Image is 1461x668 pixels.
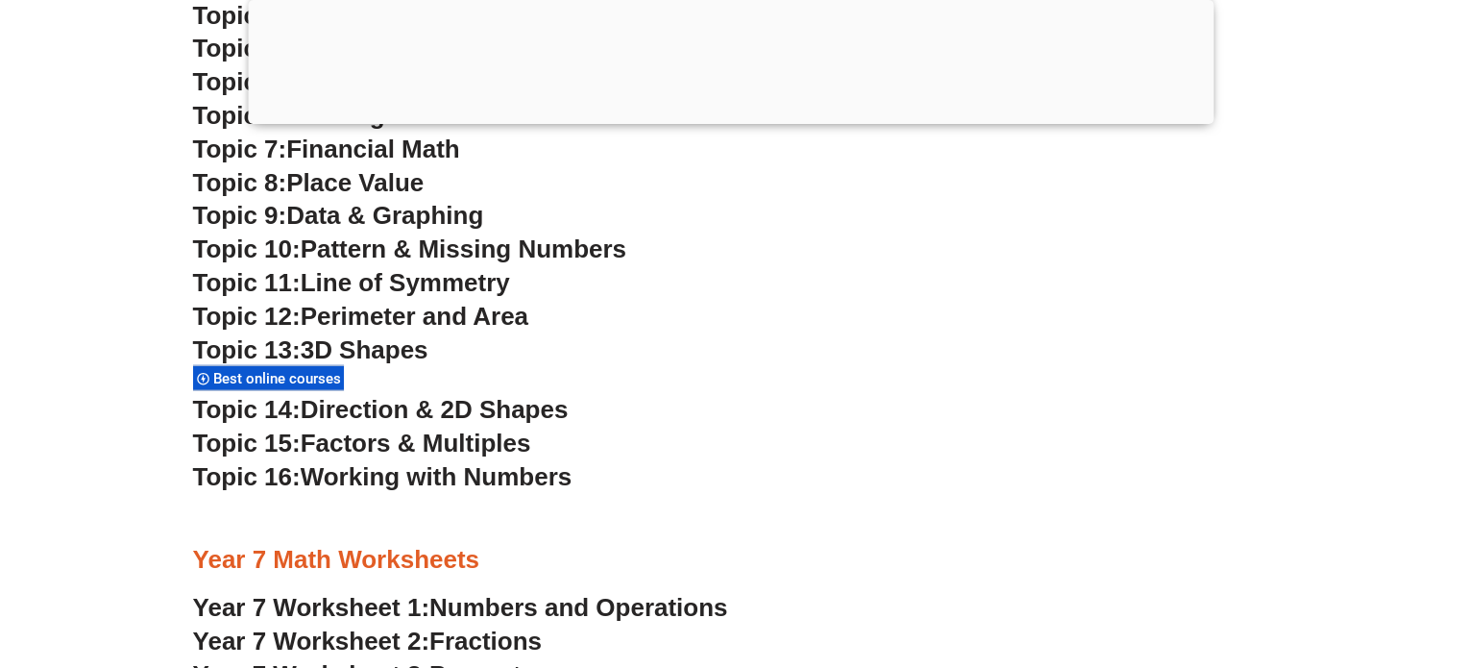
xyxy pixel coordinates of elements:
a: Topic 3:Lengths & Angles [193,1,499,30]
span: 3D Shapes [301,335,428,364]
a: Topic 8:Place Value [193,168,425,197]
a: Topic 10:Pattern & Missing Numbers [193,235,626,263]
span: Data & Graphing [286,201,483,230]
span: Working with Numbers [301,462,572,491]
span: Topic 14: [193,395,301,424]
span: Topic 11: [193,268,301,297]
span: Topic 4: [193,34,287,62]
h3: Year 7 Math Worksheets [193,544,1269,577]
a: Topic 7:Financial Math [193,135,460,163]
a: Topic 5:Probability [193,67,416,96]
span: Topic 13: [193,335,301,364]
span: Numbers and Operations [429,593,727,622]
span: Topic 15: [193,429,301,458]
span: Topic 16: [193,462,301,491]
a: Topic 16:Working with Numbers [193,462,572,491]
span: Fractions [429,627,542,656]
a: Topic 6:Reading Time [193,101,450,130]
span: Topic 10: [193,235,301,263]
span: Direction & 2D Shapes [301,395,569,424]
span: Topic 3: [193,1,287,30]
span: Topic 6: [193,101,287,130]
span: Reading Time [286,101,450,130]
a: Topic 4:Fractions [193,34,400,62]
span: Year 7 Worksheet 2: [193,627,430,656]
iframe: Chat Widget [1141,452,1461,668]
a: Year 7 Worksheet 1:Numbers and Operations [193,593,728,622]
span: Topic 7: [193,135,287,163]
span: Topic 8: [193,168,287,197]
span: Perimeter and Area [301,302,528,331]
span: Topic 5: [193,67,287,96]
span: Factors & Multiples [301,429,531,458]
div: Best online courses [193,365,344,391]
span: Place Value [286,168,424,197]
a: Topic 9:Data & Graphing [193,201,484,230]
span: Best online courses [213,370,347,387]
a: Topic 14:Direction & 2D Shapes [193,395,569,424]
span: Pattern & Missing Numbers [301,235,626,263]
a: Topic 13:3D Shapes [193,335,428,364]
a: Year 7 Worksheet 2:Fractions [193,627,542,656]
a: Topic 15:Factors & Multiples [193,429,531,458]
span: Year 7 Worksheet 1: [193,593,430,622]
span: Line of Symmetry [301,268,510,297]
a: Topic 12:Perimeter and Area [193,302,528,331]
span: Topic 12: [193,302,301,331]
a: Topic 11:Line of Symmetry [193,268,510,297]
span: Topic 9: [193,201,287,230]
span: Financial Math [286,135,459,163]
